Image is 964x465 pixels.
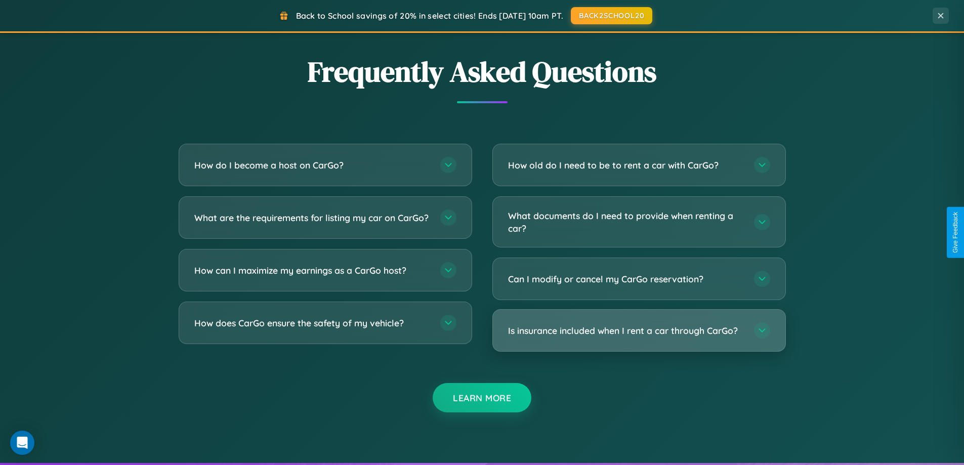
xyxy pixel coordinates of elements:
[194,159,430,172] h3: How do I become a host on CarGo?
[179,52,786,91] h2: Frequently Asked Questions
[508,273,744,285] h3: Can I modify or cancel my CarGo reservation?
[433,383,531,412] button: Learn More
[194,212,430,224] h3: What are the requirements for listing my car on CarGo?
[508,159,744,172] h3: How old do I need to be to rent a car with CarGo?
[194,264,430,277] h3: How can I maximize my earnings as a CarGo host?
[571,7,652,24] button: BACK2SCHOOL20
[508,209,744,234] h3: What documents do I need to provide when renting a car?
[508,324,744,337] h3: Is insurance included when I rent a car through CarGo?
[952,212,959,253] div: Give Feedback
[194,317,430,329] h3: How does CarGo ensure the safety of my vehicle?
[10,431,34,455] div: Open Intercom Messenger
[296,11,563,21] span: Back to School savings of 20% in select cities! Ends [DATE] 10am PT.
